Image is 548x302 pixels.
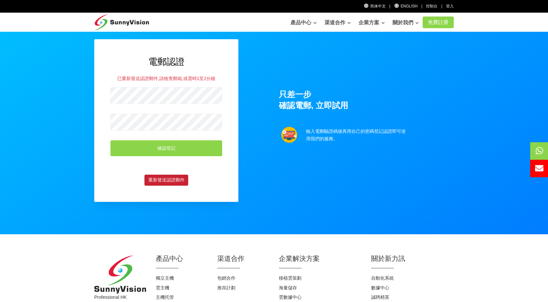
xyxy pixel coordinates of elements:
button: 確認登記 [110,140,222,156]
a: 數據中心 [371,285,389,290]
li: | [441,3,442,9]
h1: 只差一步 確認電郵, 立即試用 [279,89,454,111]
a: 產品中心 [291,16,317,29]
a: 自動化系統 [371,275,394,281]
h2: 電郵認證 [110,55,222,68]
a: 海量儲存 [279,285,297,290]
a: 企業方案 [359,16,385,29]
img: SunnyVision Limited [94,255,146,294]
a: English [394,4,417,8]
img: support.png [281,127,297,143]
a: 誠聘精英 [371,295,389,300]
a: 渠道合作 [325,16,351,29]
a: 關於我們 [393,16,419,29]
a: 简体中文 [363,4,386,8]
h2: 關於新力訊 [371,254,454,263]
h2: 企業解決方案 [279,254,361,263]
a: 主機托管 [156,295,174,300]
a: 推存計劃 [217,285,235,290]
button: 重新發送認證郵件 [144,175,188,186]
a: 雲數據中心 [279,295,302,300]
h2: 渠道合作 [217,254,269,263]
li: | [421,3,422,9]
a: 獨立主機 [156,275,174,281]
a: 移植雲策劃 [279,275,302,281]
a: 免費註冊 [423,17,454,28]
a: 雲主機 [156,285,169,290]
p: 輸入電郵驗證碼後再用自己的密碼登記認證即可使用我們的服務。 [306,128,408,142]
a: 控制台 [426,4,438,8]
h2: 產品中心 [156,254,208,263]
a: 登入 [446,4,454,8]
div: 已重新發送認證郵件,請檢查郵箱,或需時1至2分鐘 [110,75,222,82]
li: | [389,3,390,9]
a: 包銷合作 [217,275,235,281]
